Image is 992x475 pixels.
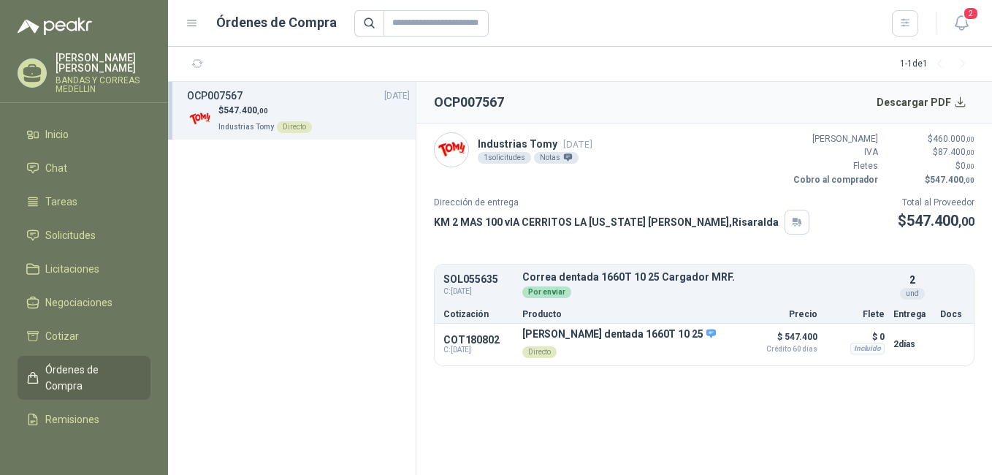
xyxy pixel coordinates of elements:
span: Inicio [45,126,69,142]
span: Tareas [45,194,77,210]
p: $ [887,159,974,173]
p: COT180802 [443,334,514,346]
span: ,00 [966,148,974,156]
span: ,00 [964,176,974,184]
p: $ [898,210,974,232]
span: Cotizar [45,328,79,344]
a: Configuración [18,439,150,467]
span: Chat [45,160,67,176]
h1: Órdenes de Compra [216,12,337,33]
p: Correa dentada 1660T 10 25 Cargador MRF. [522,272,885,283]
span: 2 [963,7,979,20]
p: Dirección de entrega [434,196,809,210]
span: C: [DATE] [443,286,514,297]
a: Órdenes de Compra [18,356,150,400]
a: Solicitudes [18,221,150,249]
div: 1 solicitudes [478,152,531,164]
span: C: [DATE] [443,346,514,354]
a: Inicio [18,121,150,148]
span: Solicitudes [45,227,96,243]
span: ,00 [966,162,974,170]
p: Entrega [893,310,931,319]
a: OCP007567[DATE] Company Logo$547.400,00Industrias TomyDirecto [187,88,410,134]
div: Directo [277,121,312,133]
a: Remisiones [18,406,150,433]
a: Cotizar [18,322,150,350]
span: Industrias Tomy [218,123,274,131]
a: Tareas [18,188,150,216]
p: IVA [790,145,878,159]
span: Remisiones [45,411,99,427]
h2: OCP007567 [434,92,504,113]
div: Notas [534,152,579,164]
span: Órdenes de Compra [45,362,137,394]
p: $ [887,132,974,146]
p: KM 2 MAS 100 vIA CERRITOS LA [US_STATE] [PERSON_NAME] , Risaralda [434,214,779,230]
p: $ [887,173,974,187]
p: [PERSON_NAME] dentada 1660T 10 25 [522,328,716,341]
a: Chat [18,154,150,182]
span: 547.400 [907,212,974,229]
p: $ 547.400 [744,328,817,353]
p: Flete [826,310,885,319]
span: 460.000 [933,134,974,144]
p: $ 0 [826,328,885,346]
a: Negociaciones [18,289,150,316]
div: Directo [522,346,557,358]
p: [PERSON_NAME] [790,132,878,146]
span: ,00 [966,135,974,143]
div: 1 - 1 de 1 [900,53,974,76]
span: [DATE] [563,139,592,150]
span: ,00 [257,107,268,115]
a: Licitaciones [18,255,150,283]
span: [DATE] [384,89,410,103]
p: Industrias Tomy [478,136,592,152]
button: Descargar PDF [869,88,975,117]
p: Precio [744,310,817,319]
span: 547.400 [930,175,974,185]
p: $ [887,145,974,159]
span: ,00 [958,215,974,229]
span: Negociaciones [45,294,112,311]
p: 2 [909,272,915,288]
span: 0 [961,161,974,171]
button: 2 [948,10,974,37]
p: [PERSON_NAME] [PERSON_NAME] [56,53,150,73]
h3: OCP007567 [187,88,243,104]
p: 2 días [893,335,931,353]
div: Por enviar [522,286,571,298]
p: Docs [940,310,965,319]
p: $ [218,104,312,118]
span: 87.400 [938,147,974,157]
span: Licitaciones [45,261,99,277]
img: Company Logo [187,106,213,132]
img: Logo peakr [18,18,92,35]
p: Producto [522,310,736,319]
p: Cobro al comprador [790,173,878,187]
span: 547.400 [224,105,268,115]
p: Cotización [443,310,514,319]
p: Total al Proveedor [898,196,974,210]
p: SOL055635 [443,274,514,285]
div: Incluido [850,343,885,354]
span: Crédito 60 días [744,346,817,353]
img: Company Logo [435,133,468,167]
p: BANDAS Y CORREAS MEDELLIN [56,76,150,94]
p: Fletes [790,159,878,173]
div: und [900,288,925,300]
